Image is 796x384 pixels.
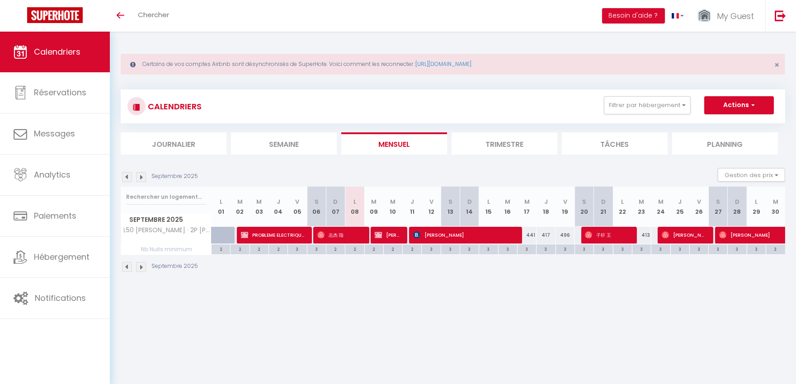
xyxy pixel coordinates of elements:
[498,187,517,227] th: 16
[138,10,169,19] span: Chercher
[518,187,537,227] th: 17
[7,4,34,31] button: Ouvrir le widget de chat LiveChat
[613,244,632,253] div: 3
[429,197,433,206] abbr: V
[505,197,510,206] abbr: M
[774,61,779,69] button: Close
[212,244,230,253] div: 2
[295,197,299,206] abbr: V
[250,244,268,253] div: 2
[415,60,471,68] a: [URL][DOMAIN_NAME]
[601,197,606,206] abbr: D
[499,244,517,253] div: 3
[326,187,345,227] th: 07
[375,226,400,244] span: [PERSON_NAME] Propriétaire
[718,168,785,182] button: Gestion des prix
[747,187,766,227] th: 29
[277,197,280,206] abbr: J
[220,197,222,206] abbr: L
[345,244,364,253] div: 2
[575,187,593,227] th: 20
[231,187,250,227] th: 02
[632,227,651,244] div: 413
[121,132,226,155] li: Journalier
[365,244,383,253] div: 2
[662,226,706,244] span: [PERSON_NAME]
[212,187,231,227] th: 01
[34,169,71,180] span: Analytics
[562,132,668,155] li: Tâches
[231,244,249,253] div: 2
[632,187,651,227] th: 23
[288,244,306,253] div: 3
[602,8,665,23] button: Besoin d'aide ?
[307,187,326,227] th: 06
[556,227,575,244] div: 496
[371,197,377,206] abbr: M
[35,292,86,304] span: Notifications
[122,227,213,234] span: L50 [PERSON_NAME] · 2P [PERSON_NAME] Vue Mer IloveNice/[GEOGRAPHIC_DATA] et [GEOGRAPHIC_DATA]
[34,210,76,221] span: Paiements
[307,244,326,253] div: 3
[672,132,778,155] li: Planning
[390,197,396,206] abbr: M
[689,187,708,227] th: 26
[341,132,447,155] li: Mensuel
[717,10,754,22] span: My Guest
[651,244,670,253] div: 3
[403,187,422,227] th: 11
[537,187,556,227] th: 18
[556,244,575,253] div: 3
[678,197,682,206] abbr: J
[735,197,739,206] abbr: D
[651,187,670,227] th: 24
[747,244,766,253] div: 3
[353,197,356,206] abbr: L
[604,96,691,114] button: Filtrer par hébergement
[709,187,728,227] th: 27
[460,244,479,253] div: 3
[441,187,460,227] th: 13
[441,244,460,253] div: 3
[524,197,530,206] abbr: M
[364,187,383,227] th: 09
[556,187,575,227] th: 19
[697,8,711,24] img: ...
[537,244,555,253] div: 3
[690,244,708,253] div: 3
[728,187,747,227] th: 28
[544,197,548,206] abbr: J
[766,187,785,227] th: 30
[594,187,613,227] th: 21
[479,244,498,253] div: 3
[121,244,211,254] span: Nb Nuits minimum
[452,132,557,155] li: Trimestre
[632,244,651,253] div: 3
[413,226,514,244] span: [PERSON_NAME]
[575,244,593,253] div: 3
[563,197,567,206] abbr: V
[269,244,287,253] div: 2
[410,197,414,206] abbr: J
[774,59,779,70] span: ×
[34,251,89,262] span: Hébergement
[345,187,364,227] th: 08
[755,197,758,206] abbr: L
[146,96,202,117] h3: CALENDRIERS
[151,262,198,271] p: Septembre 2025
[34,46,80,57] span: Calendriers
[151,172,198,181] p: Septembre 2025
[594,244,612,253] div: 3
[716,197,720,206] abbr: S
[697,197,701,206] abbr: V
[288,187,307,227] th: 05
[613,187,632,227] th: 22
[709,244,727,253] div: 3
[585,226,629,244] span: 子轩 王
[326,244,345,253] div: 2
[34,128,75,139] span: Messages
[126,189,206,205] input: Rechercher un logement...
[231,132,337,155] li: Semaine
[775,10,786,21] img: logout
[403,244,421,253] div: 2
